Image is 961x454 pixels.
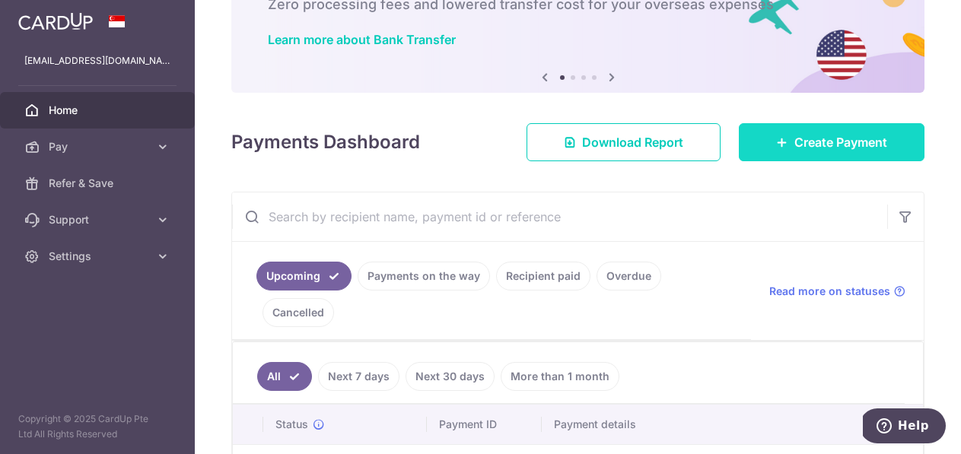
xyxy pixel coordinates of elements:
a: More than 1 month [501,362,619,391]
span: Pay [49,139,149,154]
a: Download Report [527,123,721,161]
th: Payment details [542,405,881,444]
span: Home [49,103,149,118]
span: Download Report [582,133,683,151]
a: All [257,362,312,391]
iframe: Opens a widget where you can find more information [863,408,946,446]
h4: Payments Dashboard [231,129,420,156]
p: [EMAIL_ADDRESS][DOMAIN_NAME] [24,53,170,68]
th: Payment ID [427,405,542,444]
span: Create Payment [794,133,887,151]
input: Search by recipient name, payment id or reference [232,192,887,241]
a: Overdue [597,262,661,290]
a: Next 30 days [406,362,495,391]
span: Status [275,417,308,432]
span: Read more on statuses [769,284,890,299]
a: Next 7 days [318,362,399,391]
a: Learn more about Bank Transfer [268,32,456,47]
span: Support [49,212,149,227]
img: CardUp [18,12,93,30]
a: Upcoming [256,262,352,290]
span: Settings [49,249,149,264]
a: Cancelled [263,298,334,327]
a: Payments on the way [358,262,490,290]
a: Read more on statuses [769,284,905,299]
a: Recipient paid [496,262,590,290]
span: Refer & Save [49,176,149,191]
a: Create Payment [739,123,924,161]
